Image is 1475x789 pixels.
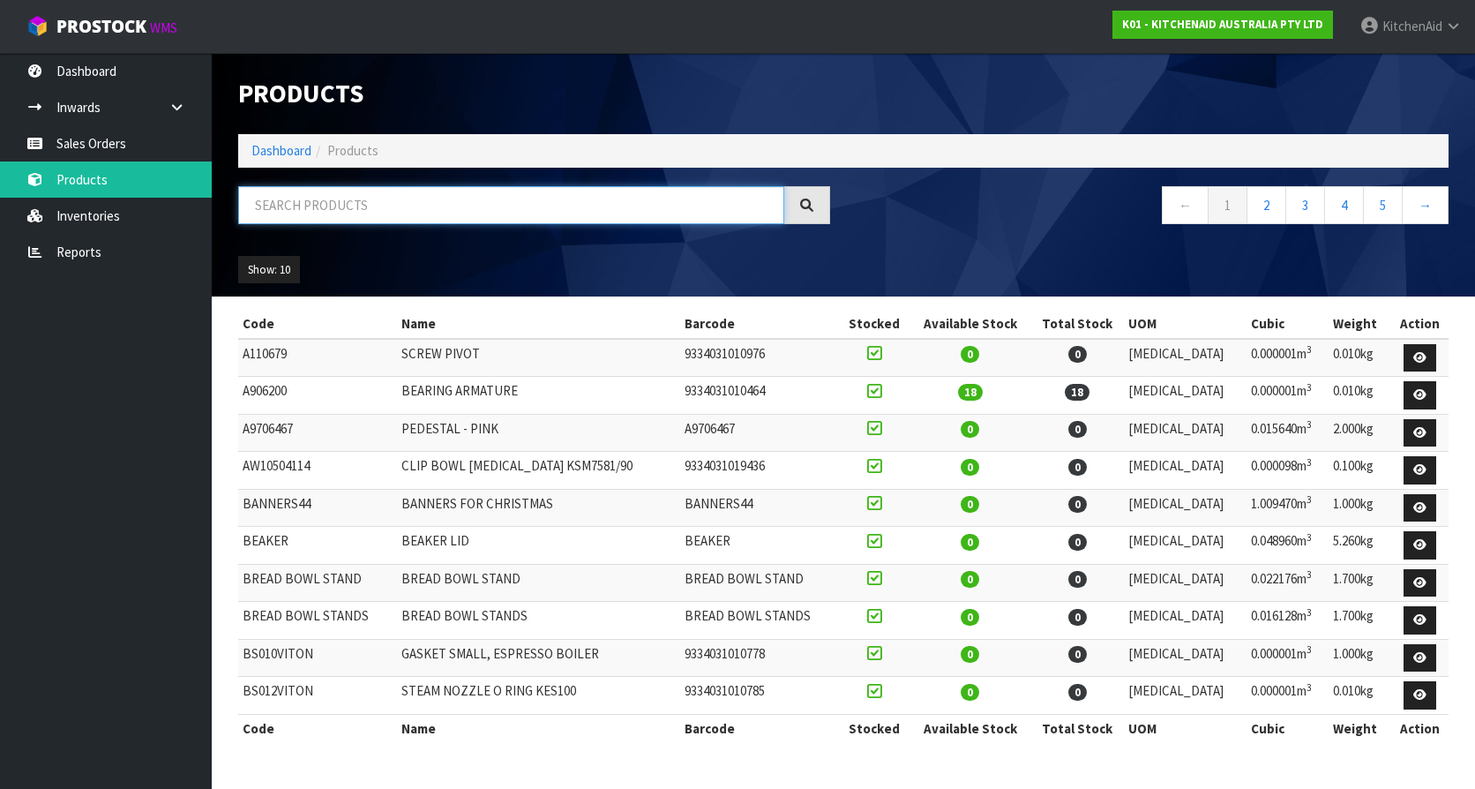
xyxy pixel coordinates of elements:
[397,414,680,452] td: PEDESTAL - PINK
[961,346,979,363] span: 0
[1124,564,1247,602] td: [MEDICAL_DATA]
[1247,489,1329,527] td: 1.009470m
[1068,496,1087,513] span: 0
[680,677,839,715] td: 9334031010785
[1247,310,1329,338] th: Cubic
[1307,606,1312,619] sup: 3
[1324,186,1364,224] a: 4
[397,452,680,490] td: CLIP BOWL [MEDICAL_DATA] KSM7581/90
[1124,377,1247,415] td: [MEDICAL_DATA]
[1247,452,1329,490] td: 0.000098m
[961,534,979,551] span: 0
[1329,677,1391,715] td: 0.010kg
[1122,17,1323,32] strong: K01 - KITCHENAID AUSTRALIA PTY LTD
[1124,602,1247,640] td: [MEDICAL_DATA]
[238,489,397,527] td: BANNERS44
[238,714,397,742] th: Code
[1068,534,1087,551] span: 0
[238,639,397,677] td: BS010VITON
[1285,186,1325,224] a: 3
[961,459,979,476] span: 0
[397,527,680,565] td: BEAKER LID
[1068,421,1087,438] span: 0
[238,452,397,490] td: AW10504114
[680,339,839,377] td: 9334031010976
[1124,452,1247,490] td: [MEDICAL_DATA]
[1124,310,1247,338] th: UOM
[1247,527,1329,565] td: 0.048960m
[961,684,979,701] span: 0
[238,256,300,284] button: Show: 10
[1329,414,1391,452] td: 2.000kg
[238,310,397,338] th: Code
[56,15,146,38] span: ProStock
[1329,602,1391,640] td: 1.700kg
[1329,489,1391,527] td: 1.000kg
[238,414,397,452] td: A9706467
[238,677,397,715] td: BS012VITON
[961,646,979,663] span: 0
[1247,564,1329,602] td: 0.022176m
[1162,186,1209,224] a: ←
[397,310,680,338] th: Name
[1124,414,1247,452] td: [MEDICAL_DATA]
[680,602,839,640] td: BREAD BOWL STANDS
[1030,310,1124,338] th: Total Stock
[397,339,680,377] td: SCREW PIVOT
[1363,186,1403,224] a: 5
[1124,489,1247,527] td: [MEDICAL_DATA]
[397,639,680,677] td: GASKET SMALL, ESPRESSO BOILER
[1124,339,1247,377] td: [MEDICAL_DATA]
[397,677,680,715] td: STEAM NOZZLE O RING KES100
[397,489,680,527] td: BANNERS FOR CHRISTMAS
[680,714,839,742] th: Barcode
[1329,339,1391,377] td: 0.010kg
[910,714,1030,742] th: Available Stock
[1068,609,1087,626] span: 0
[1329,639,1391,677] td: 1.000kg
[961,571,979,588] span: 0
[1124,714,1247,742] th: UOM
[839,714,910,742] th: Stocked
[1329,527,1391,565] td: 5.260kg
[1247,377,1329,415] td: 0.000001m
[1402,186,1449,224] a: →
[680,564,839,602] td: BREAD BOWL STAND
[238,564,397,602] td: BREAD BOWL STAND
[1068,459,1087,476] span: 0
[1247,677,1329,715] td: 0.000001m
[1391,310,1449,338] th: Action
[839,310,910,338] th: Stocked
[961,609,979,626] span: 0
[1247,186,1286,224] a: 2
[1307,456,1312,469] sup: 3
[1068,684,1087,701] span: 0
[1124,639,1247,677] td: [MEDICAL_DATA]
[1247,602,1329,640] td: 0.016128m
[1307,418,1312,431] sup: 3
[397,714,680,742] th: Name
[1068,571,1087,588] span: 0
[238,377,397,415] td: A906200
[1329,714,1391,742] th: Weight
[680,377,839,415] td: 9334031010464
[1329,452,1391,490] td: 0.100kg
[857,186,1449,229] nav: Page navigation
[238,79,830,108] h1: Products
[238,602,397,640] td: BREAD BOWL STANDS
[680,639,839,677] td: 9334031010778
[961,496,979,513] span: 0
[1307,493,1312,506] sup: 3
[1208,186,1247,224] a: 1
[1329,310,1391,338] th: Weight
[1030,714,1124,742] th: Total Stock
[910,310,1030,338] th: Available Stock
[1247,414,1329,452] td: 0.015640m
[1247,639,1329,677] td: 0.000001m
[680,489,839,527] td: BANNERS44
[1329,564,1391,602] td: 1.700kg
[1124,527,1247,565] td: [MEDICAL_DATA]
[680,527,839,565] td: BEAKER
[680,414,839,452] td: A9706467
[238,186,784,224] input: Search products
